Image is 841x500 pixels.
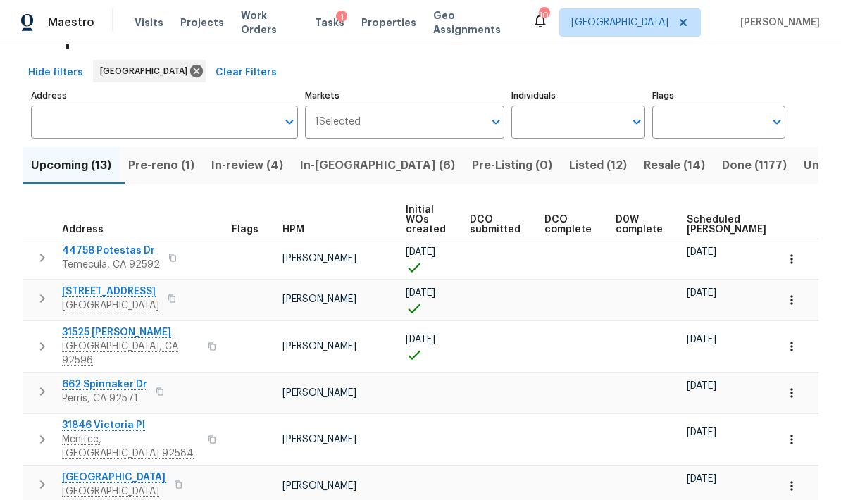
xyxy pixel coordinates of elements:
[210,60,282,86] button: Clear Filters
[687,427,716,437] span: [DATE]
[48,15,94,30] span: Maestro
[216,64,277,82] span: Clear Filters
[644,156,705,175] span: Resale (14)
[616,215,663,235] span: D0W complete
[100,64,193,78] span: [GEOGRAPHIC_DATA]
[62,225,104,235] span: Address
[282,481,356,491] span: [PERSON_NAME]
[135,15,163,30] span: Visits
[627,112,647,132] button: Open
[511,92,644,100] label: Individuals
[31,92,298,100] label: Address
[687,215,766,235] span: Scheduled [PERSON_NAME]
[433,8,515,37] span: Geo Assignments
[282,342,356,351] span: [PERSON_NAME]
[571,15,668,30] span: [GEOGRAPHIC_DATA]
[282,254,356,263] span: [PERSON_NAME]
[282,294,356,304] span: [PERSON_NAME]
[282,225,304,235] span: HPM
[241,8,298,37] span: Work Orders
[31,156,111,175] span: Upcoming (13)
[687,288,716,298] span: [DATE]
[305,92,505,100] label: Markets
[315,18,344,27] span: Tasks
[735,15,820,30] span: [PERSON_NAME]
[722,156,787,175] span: Done (1177)
[569,156,627,175] span: Listed (12)
[652,92,785,100] label: Flags
[315,116,361,128] span: 1 Selected
[282,388,356,398] span: [PERSON_NAME]
[406,247,435,257] span: [DATE]
[406,335,435,344] span: [DATE]
[544,215,592,235] span: DCO complete
[687,335,716,344] span: [DATE]
[128,156,194,175] span: Pre-reno (1)
[472,156,552,175] span: Pre-Listing (0)
[180,15,224,30] span: Projects
[28,30,139,44] span: Properties
[28,64,83,82] span: Hide filters
[470,215,521,235] span: DCO submitted
[361,15,416,30] span: Properties
[93,60,206,82] div: [GEOGRAPHIC_DATA]
[767,112,787,132] button: Open
[232,225,258,235] span: Flags
[336,11,347,25] div: 1
[406,205,446,235] span: Initial WOs created
[687,474,716,484] span: [DATE]
[300,156,455,175] span: In-[GEOGRAPHIC_DATA] (6)
[539,8,549,23] div: 10
[687,381,716,391] span: [DATE]
[486,112,506,132] button: Open
[687,247,716,257] span: [DATE]
[282,435,356,444] span: [PERSON_NAME]
[406,288,435,298] span: [DATE]
[211,156,283,175] span: In-review (4)
[23,60,89,86] button: Hide filters
[280,112,299,132] button: Open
